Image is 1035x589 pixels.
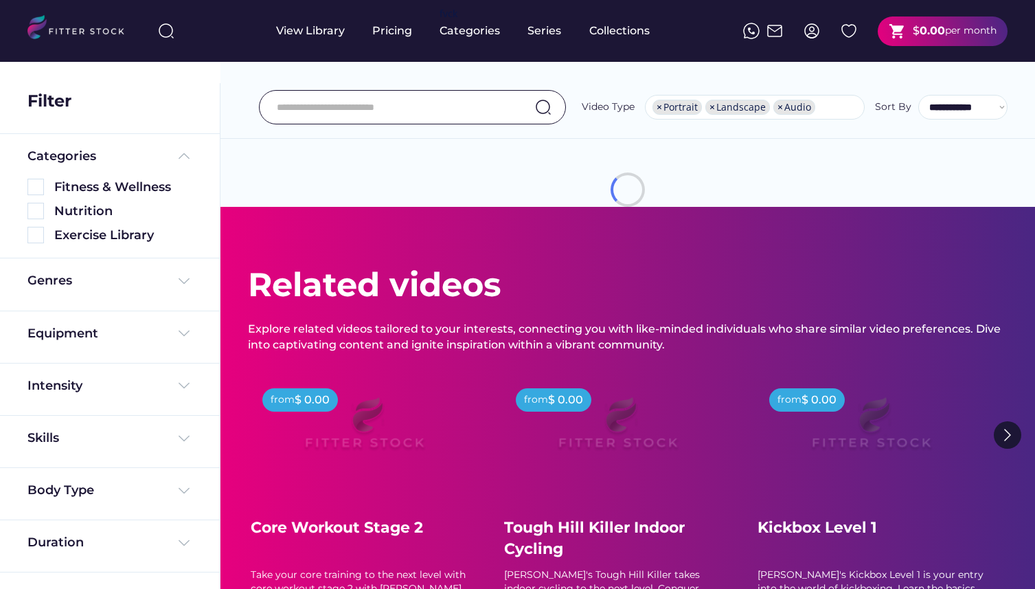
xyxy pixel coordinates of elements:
[276,380,452,479] img: Frame%2079%20%281%29.svg
[271,393,295,407] div: from
[176,535,192,551] img: Frame%20%284%29.svg
[804,23,820,39] img: profile-circle.svg
[276,23,345,38] div: View Library
[758,518,984,539] div: Kickbox Level 1
[527,23,562,38] div: Series
[176,273,192,289] img: Frame%20%284%29.svg
[27,325,98,342] div: Equipment
[176,377,192,394] img: Frame%20%284%29.svg
[777,393,801,407] div: from
[535,99,551,115] img: search-normal.svg
[530,380,705,479] img: Frame%2079%20%281%29.svg
[251,518,477,539] div: Core Workout Stage 2
[743,23,760,39] img: meteor-icons_whatsapp%20%281%29.svg
[709,102,715,112] span: ×
[27,272,72,289] div: Genres
[54,179,192,196] div: Fitness & Wellness
[372,23,412,38] div: Pricing
[766,23,783,39] img: Frame%2051.svg
[945,24,997,38] div: per month
[889,23,906,40] button: shopping_cart
[27,227,44,243] img: Rectangle%205126.svg
[773,100,815,115] li: Audio
[27,15,136,43] img: LOGO.svg
[777,102,783,112] span: ×
[176,430,192,447] img: Frame%20%284%29.svg
[248,322,1008,353] div: Explore related videos tailored to your interests, connecting you with like-minded individuals wh...
[27,430,62,447] div: Skills
[54,227,192,244] div: Exercise Library
[920,24,945,37] strong: 0.00
[248,262,501,308] div: Related videos
[176,148,192,164] img: Frame%20%285%29.svg
[158,23,174,39] img: search-normal%203.svg
[994,421,1021,449] img: Group%201000002322%20%281%29.svg
[27,377,82,394] div: Intensity
[841,23,857,39] img: Group%201000002324%20%282%29.svg
[875,100,911,114] div: Sort By
[657,102,662,112] span: ×
[27,89,71,113] div: Filter
[27,179,44,195] img: Rectangle%205126.svg
[705,100,770,115] li: Landscape
[27,534,84,551] div: Duration
[524,393,548,407] div: from
[913,23,920,38] div: $
[440,7,457,21] div: fvck
[652,100,702,115] li: Portrait
[176,482,192,499] img: Frame%20%284%29.svg
[783,380,959,479] img: Frame%2079%20%281%29.svg
[440,23,500,38] div: Categories
[54,203,192,220] div: Nutrition
[27,148,96,165] div: Categories
[27,203,44,219] img: Rectangle%205126.svg
[582,100,635,114] div: Video Type
[27,482,94,499] div: Body Type
[589,23,650,38] div: Collections
[176,325,192,342] img: Frame%20%284%29.svg
[504,518,731,560] div: Tough Hill Killer Indoor Cycling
